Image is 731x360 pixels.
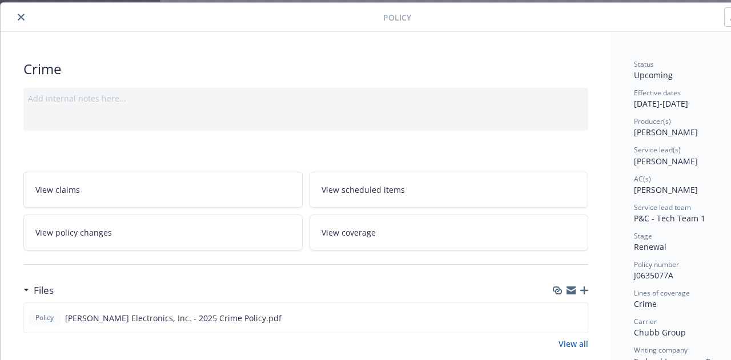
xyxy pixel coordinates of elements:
[573,312,583,324] button: preview file
[634,59,654,69] span: Status
[634,203,691,212] span: Service lead team
[634,327,686,338] span: Chubb Group
[310,215,589,250] a: View coverage
[634,88,681,98] span: Effective dates
[634,156,698,167] span: [PERSON_NAME]
[35,184,80,196] span: View claims
[322,184,405,196] span: View scheduled items
[65,312,282,324] span: [PERSON_NAME] Electronics, Inc. - 2025 Crime Policy.pdf
[634,288,690,298] span: Lines of coverage
[634,345,688,355] span: Writing company
[634,70,673,80] span: Upcoming
[310,172,589,208] a: View scheduled items
[23,283,54,298] div: Files
[634,260,679,269] span: Policy number
[322,226,376,238] span: View coverage
[634,231,652,241] span: Stage
[555,312,564,324] button: download file
[34,283,54,298] h3: Files
[23,59,588,79] div: Crime
[559,338,588,350] a: View all
[634,184,698,195] span: [PERSON_NAME]
[35,226,112,238] span: View policy changes
[28,92,584,104] div: Add internal notes here...
[634,116,671,126] span: Producer(s)
[634,270,673,281] span: J0635077A
[634,241,666,252] span: Renewal
[634,213,705,224] span: P&C - Tech Team 1
[634,317,657,326] span: Carrier
[23,215,303,250] a: View policy changes
[634,127,698,137] span: [PERSON_NAME]
[23,172,303,208] a: View claims
[634,145,681,155] span: Service lead(s)
[33,313,56,323] span: Policy
[14,10,28,24] button: close
[634,174,651,184] span: AC(s)
[383,11,411,23] span: Policy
